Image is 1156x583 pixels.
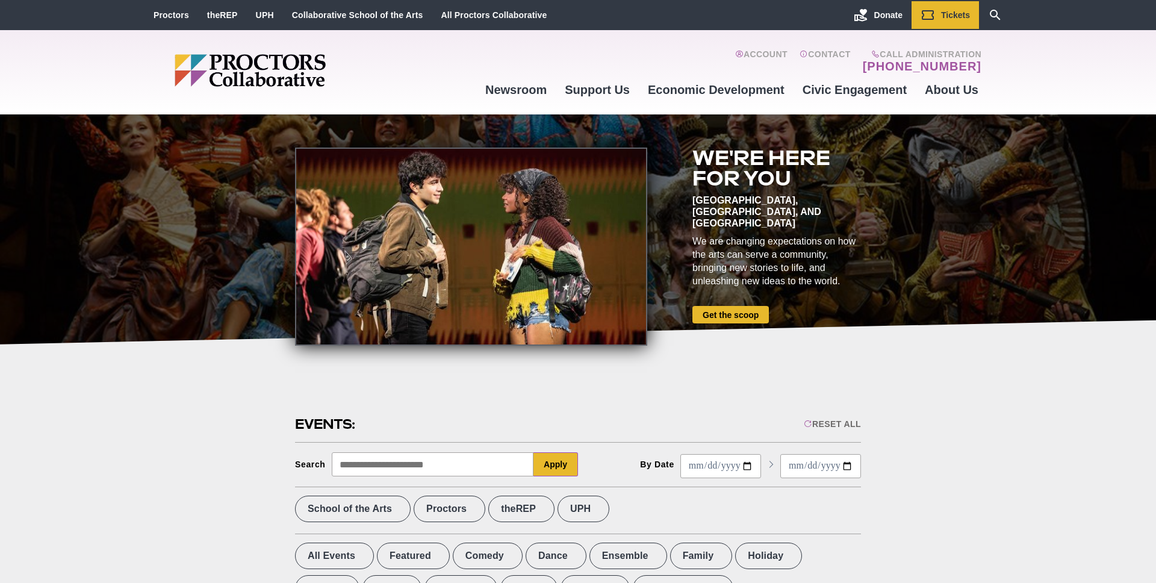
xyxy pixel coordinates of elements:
h2: Events: [295,415,357,434]
a: theREP [207,10,238,20]
label: Comedy [453,543,523,569]
h2: We're here for you [692,148,861,189]
a: Account [735,49,788,73]
span: Tickets [941,10,970,20]
div: We are changing expectations on how the arts can serve a community, bringing new stories to life,... [692,235,861,288]
a: All Proctors Collaborative [441,10,547,20]
a: [PHONE_NUMBER] [863,59,981,73]
a: Support Us [556,73,639,106]
label: Family [670,543,733,569]
label: Proctors [414,496,485,522]
label: School of the Arts [295,496,411,522]
label: theREP [488,496,555,522]
label: All Events [295,543,374,569]
label: Holiday [735,543,802,569]
img: Proctors logo [175,54,418,87]
button: Apply [533,452,578,476]
div: Reset All [804,419,861,429]
a: Search [979,1,1011,29]
a: Collaborative School of the Arts [292,10,423,20]
a: About Us [916,73,987,106]
label: Featured [377,543,450,569]
label: Dance [526,543,586,569]
a: Tickets [912,1,979,29]
a: Economic Development [639,73,794,106]
label: UPH [558,496,609,522]
a: Contact [800,49,851,73]
div: Search [295,460,326,469]
label: Ensemble [589,543,667,569]
div: [GEOGRAPHIC_DATA], [GEOGRAPHIC_DATA], and [GEOGRAPHIC_DATA] [692,195,861,229]
a: Proctors [154,10,189,20]
span: Donate [874,10,903,20]
div: By Date [640,460,674,469]
a: Civic Engagement [794,73,916,106]
a: Donate [845,1,912,29]
span: Call Administration [859,49,981,59]
a: Newsroom [476,73,556,106]
a: Get the scoop [692,306,769,323]
a: UPH [256,10,274,20]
